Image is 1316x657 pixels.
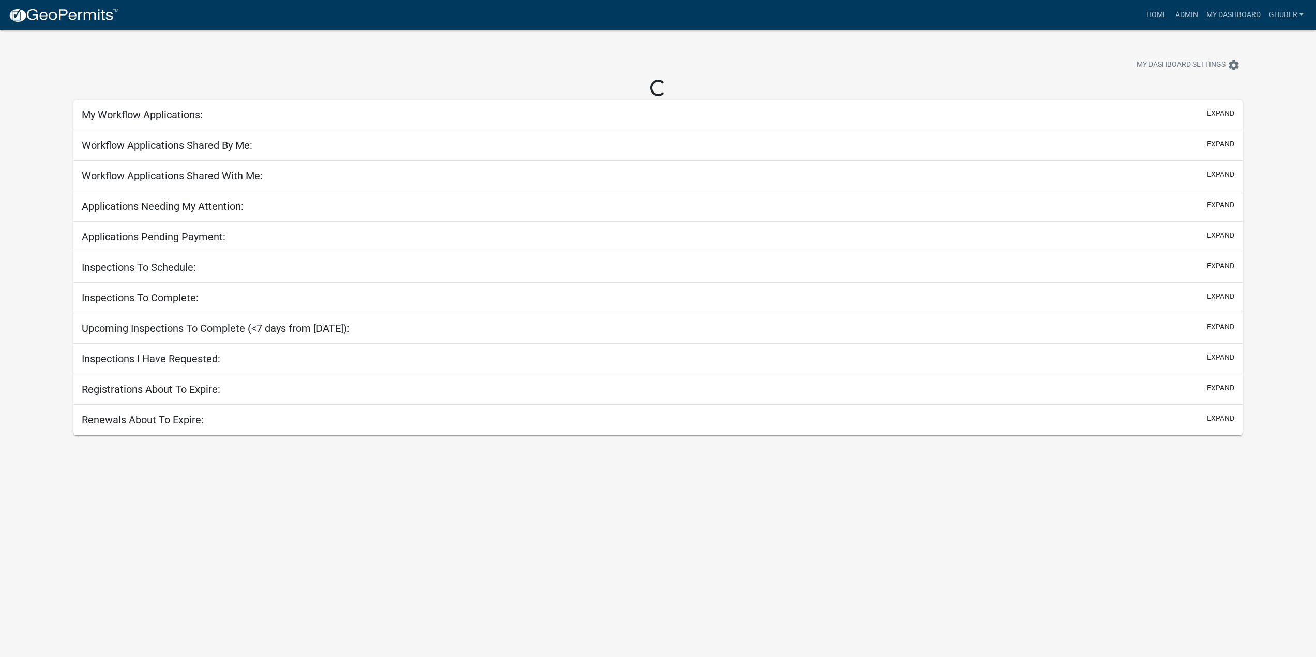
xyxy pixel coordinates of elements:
[1207,139,1234,149] button: expand
[1207,383,1234,393] button: expand
[82,383,220,395] h5: Registrations About To Expire:
[1207,291,1234,302] button: expand
[82,414,204,426] h5: Renewals About To Expire:
[1207,200,1234,210] button: expand
[1202,5,1265,25] a: My Dashboard
[82,109,203,121] h5: My Workflow Applications:
[1142,5,1171,25] a: Home
[82,200,244,212] h5: Applications Needing My Attention:
[1207,352,1234,363] button: expand
[1265,5,1308,25] a: GHuber
[1207,413,1234,424] button: expand
[1207,322,1234,332] button: expand
[1207,230,1234,241] button: expand
[1171,5,1202,25] a: Admin
[82,353,220,365] h5: Inspections I Have Requested:
[82,139,252,151] h5: Workflow Applications Shared By Me:
[82,292,199,304] h5: Inspections To Complete:
[1137,59,1226,71] span: My Dashboard Settings
[82,322,350,334] h5: Upcoming Inspections To Complete (<7 days from [DATE]):
[1207,108,1234,119] button: expand
[82,261,196,273] h5: Inspections To Schedule:
[1207,261,1234,271] button: expand
[82,170,263,182] h5: Workflow Applications Shared With Me:
[82,231,225,243] h5: Applications Pending Payment:
[1207,169,1234,180] button: expand
[1128,55,1248,75] button: My Dashboard Settingssettings
[1228,59,1240,71] i: settings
